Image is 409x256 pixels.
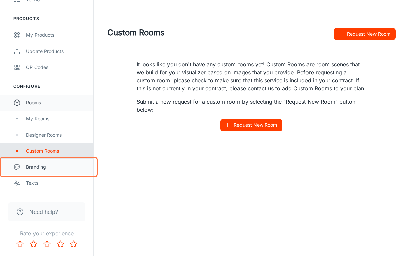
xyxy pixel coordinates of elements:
[220,119,282,131] button: Request New Room
[26,163,87,171] div: Branding
[26,64,87,71] div: QR Codes
[26,115,87,122] div: My Rooms
[334,28,396,40] button: Request New Room
[137,98,366,114] p: Submit a new request for a custom room by selecting the "Request New Room" button below:
[26,147,87,155] div: Custom Rooms
[26,99,81,106] div: Rooms
[107,27,334,39] h4: Custom Rooms
[26,48,87,55] div: Update Products
[137,60,366,92] p: It looks like you don't have any custom rooms yet! Custom Rooms are room scenes that we build for...
[26,31,87,39] div: My Products
[26,131,87,139] div: Designer Rooms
